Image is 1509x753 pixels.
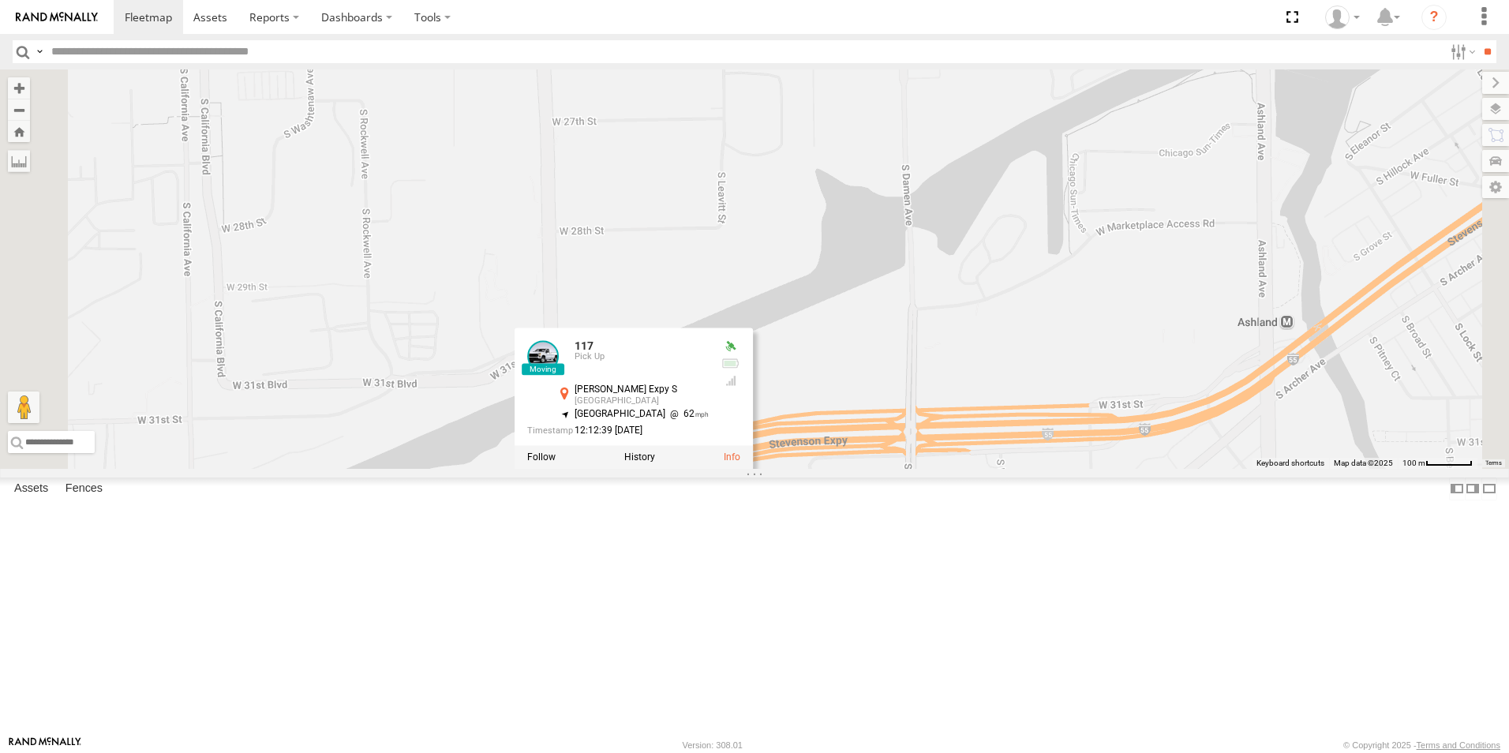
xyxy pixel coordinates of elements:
button: Keyboard shortcuts [1256,458,1324,469]
div: [PERSON_NAME] Expy S [575,385,709,395]
i: ? [1421,5,1447,30]
label: Hide Summary Table [1481,478,1497,500]
a: View Asset Details [724,452,740,463]
div: No voltage information received from this device. [721,358,740,370]
img: rand-logo.svg [16,12,98,23]
div: Pick Up [575,353,709,362]
label: Realtime tracking of Asset [527,452,556,463]
div: GSM Signal = 4 [721,375,740,388]
div: © Copyright 2025 - [1343,740,1500,750]
label: Assets [6,478,56,500]
span: 100 m [1402,459,1425,467]
label: Search Query [33,40,46,63]
span: [GEOGRAPHIC_DATA] [575,409,665,420]
button: Zoom out [8,99,30,121]
button: Drag Pegman onto the map to open Street View [8,391,39,423]
a: Terms and Conditions [1417,740,1500,750]
label: Dock Summary Table to the Right [1465,478,1481,500]
div: [GEOGRAPHIC_DATA] [575,397,709,406]
a: 117 [575,340,593,353]
span: Map data ©2025 [1334,459,1393,467]
a: View Asset Details [527,341,559,373]
button: Zoom Home [8,121,30,142]
div: Valid GPS Fix [721,341,740,354]
div: Version: 308.01 [683,740,743,750]
a: Terms (opens in new tab) [1485,460,1502,466]
button: Zoom in [8,77,30,99]
label: Fences [58,478,110,500]
label: Measure [8,150,30,172]
label: Search Filter Options [1444,40,1478,63]
div: Date/time of location update [527,426,709,436]
label: Map Settings [1482,176,1509,198]
button: Map Scale: 100 m per 56 pixels [1398,458,1477,469]
label: View Asset History [624,452,655,463]
a: Visit our Website [9,737,81,753]
label: Dock Summary Table to the Left [1449,478,1465,500]
div: Ed Pruneda [1320,6,1365,29]
span: 62 [665,409,709,420]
